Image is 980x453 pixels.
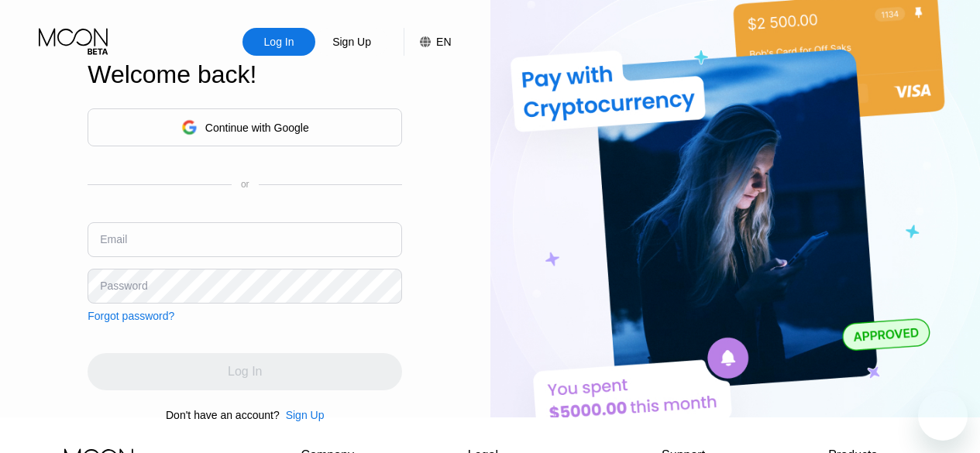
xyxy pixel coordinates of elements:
div: Log In [242,28,315,56]
div: Welcome back! [88,60,402,89]
div: Sign Up [286,409,325,421]
div: Continue with Google [205,122,309,134]
div: Sign Up [280,409,325,421]
div: Continue with Google [88,108,402,146]
div: or [241,179,249,190]
div: Password [100,280,147,292]
div: Sign Up [331,34,373,50]
div: EN [404,28,451,56]
div: Sign Up [315,28,388,56]
div: Forgot password? [88,310,174,322]
div: Don't have an account? [166,409,280,421]
iframe: Button to launch messaging window [918,391,968,441]
div: Log In [263,34,296,50]
div: Email [100,233,127,245]
div: EN [436,36,451,48]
